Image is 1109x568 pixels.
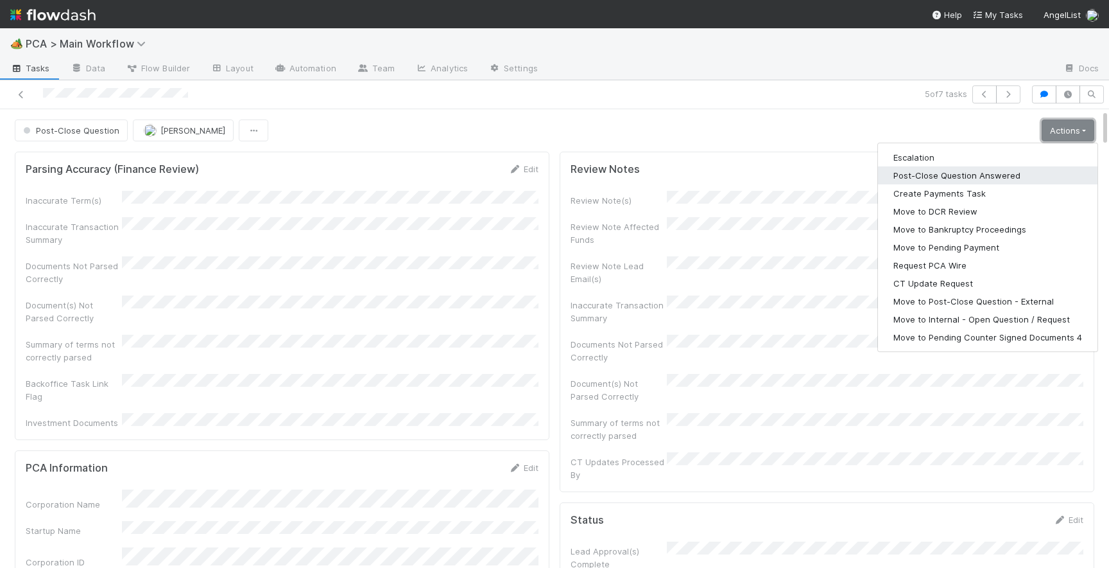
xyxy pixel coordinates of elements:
[200,59,264,80] a: Layout
[571,416,667,442] div: Summary of terms not correctly parsed
[264,59,347,80] a: Automation
[508,164,538,174] a: Edit
[878,328,1097,346] button: Move to Pending Counter Signed Documents 4
[878,274,1097,292] button: CT Update Request
[571,299,667,324] div: Inaccurate Transaction Summary
[1044,10,1081,20] span: AngelList
[10,38,23,49] span: 🏕️
[26,37,152,50] span: PCA > Main Workflow
[10,4,96,26] img: logo-inverted-e16ddd16eac7371096b0.svg
[571,220,667,246] div: Review Note Affected Funds
[26,299,122,324] div: Document(s) Not Parsed Correctly
[26,377,122,403] div: Backoffice Task Link Flag
[60,59,116,80] a: Data
[347,59,405,80] a: Team
[571,514,604,527] h5: Status
[571,456,667,481] div: CT Updates Processed By
[26,416,122,429] div: Investment Documents
[405,59,478,80] a: Analytics
[26,524,122,537] div: Startup Name
[1053,59,1109,80] a: Docs
[1086,9,1099,22] img: avatar_ba0ef937-97b0-4cb1-a734-c46f876909ef.png
[10,62,50,75] span: Tasks
[1042,120,1094,141] a: Actions
[26,498,122,511] div: Corporation Name
[972,8,1023,21] a: My Tasks
[878,148,1097,166] button: Escalation
[160,125,225,136] span: [PERSON_NAME]
[26,194,122,207] div: Inaccurate Term(s)
[571,163,640,176] h5: Review Notes
[878,310,1097,328] button: Move to Internal - Open Question / Request
[126,62,190,75] span: Flow Builder
[878,166,1097,184] button: Post-Close Question Answered
[571,260,667,285] div: Review Note Lead Email(s)
[15,120,128,141] button: Post-Close Question
[478,59,548,80] a: Settings
[508,463,538,473] a: Edit
[26,220,122,246] div: Inaccurate Transaction Summary
[571,194,667,207] div: Review Note(s)
[878,256,1097,274] button: Request PCA Wire
[878,238,1097,256] button: Move to Pending Payment
[21,125,119,136] span: Post-Close Question
[26,260,122,285] div: Documents Not Parsed Correctly
[878,220,1097,238] button: Move to Bankruptcy Proceedings
[931,8,962,21] div: Help
[144,124,157,137] img: avatar_ba0ef937-97b0-4cb1-a734-c46f876909ef.png
[925,87,967,100] span: 5 of 7 tasks
[878,184,1097,202] button: Create Payments Task
[571,338,667,364] div: Documents Not Parsed Correctly
[133,120,234,141] button: [PERSON_NAME]
[878,202,1097,220] button: Move to DCR Review
[26,163,199,176] h5: Parsing Accuracy (Finance Review)
[1053,515,1083,525] a: Edit
[26,338,122,364] div: Summary of terms not correctly parsed
[878,292,1097,310] button: Move to Post-Close Question - External
[116,59,200,80] a: Flow Builder
[972,10,1023,20] span: My Tasks
[571,377,667,403] div: Document(s) Not Parsed Correctly
[26,462,108,475] h5: PCA Information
